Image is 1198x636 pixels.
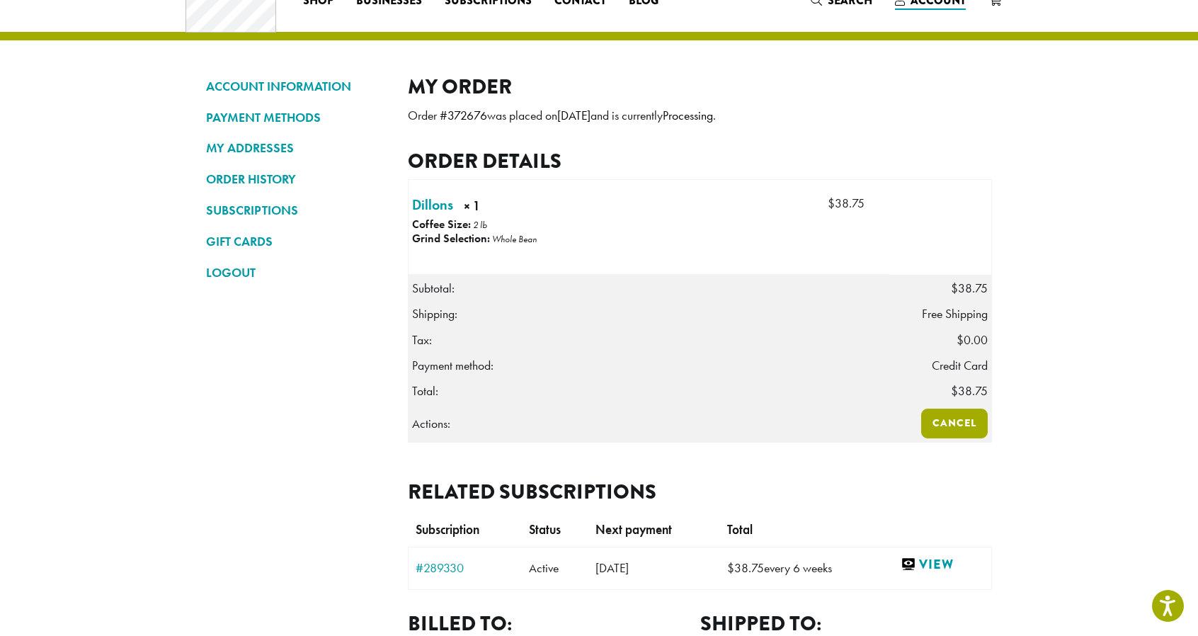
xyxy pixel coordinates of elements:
[720,547,893,589] td: every 6 weeks
[951,383,958,399] span: $
[951,383,988,399] span: 38.75
[206,261,387,285] a: LOGOUT
[663,108,713,123] mark: Processing
[951,280,958,296] span: $
[529,522,561,538] span: Status
[557,108,591,123] mark: [DATE]
[409,301,890,326] th: Shipping:
[951,280,988,296] span: 38.75
[727,522,753,538] span: Total
[727,560,764,576] span: 38.75
[206,198,387,222] a: SUBSCRIPTIONS
[522,547,589,589] td: Active
[473,219,487,231] p: 2 lb
[206,136,387,160] a: MY ADDRESSES
[408,611,700,636] h2: Billed to:
[409,327,890,353] th: Tax:
[447,108,487,123] mark: 372676
[206,167,387,191] a: ORDER HISTORY
[700,611,993,636] h2: Shipped to:
[828,195,865,211] bdi: 38.75
[412,231,490,246] strong: Grind Selection:
[409,353,890,378] th: Payment method:
[957,332,964,348] span: $
[464,197,522,219] strong: × 1
[408,104,992,127] p: Order # was placed on and is currently .
[921,409,988,438] a: Cancel order 372676
[408,149,992,174] h2: Order details
[206,106,387,130] a: PAYMENT METHODS
[409,404,890,442] th: Actions:
[828,195,835,211] span: $
[889,353,991,378] td: Credit Card
[727,560,734,576] span: $
[901,556,984,574] a: View
[889,301,991,326] td: Free Shipping
[492,233,537,245] p: Whole Bean
[408,74,992,99] h2: My Order
[409,378,890,404] th: Total:
[416,562,515,574] a: View subscription number 289330
[416,522,479,538] span: Subscription
[409,275,890,301] th: Subtotal:
[408,479,992,504] h2: Related subscriptions
[588,547,720,589] td: [DATE]
[206,74,387,98] a: ACCOUNT INFORMATION
[595,522,672,538] span: Next payment
[412,194,453,215] a: Dillons
[206,229,387,254] a: GIFT CARDS
[957,332,988,348] span: 0.00
[412,217,471,232] strong: Coffee Size:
